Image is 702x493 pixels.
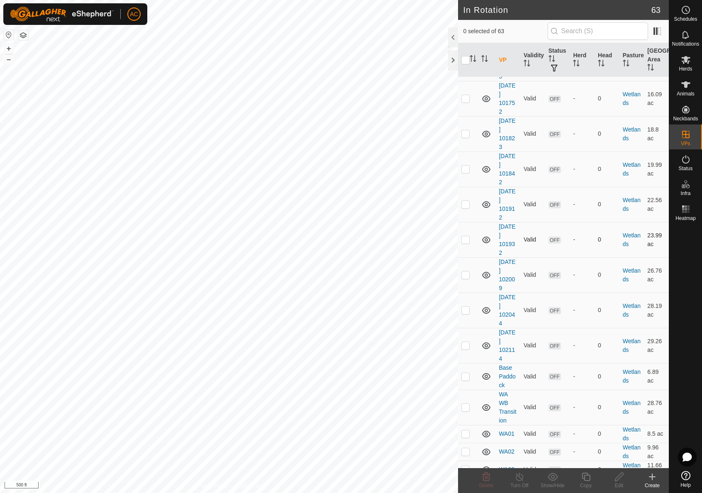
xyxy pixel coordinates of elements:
td: Valid [520,81,545,116]
td: Valid [520,116,545,151]
a: [DATE] 101842 [499,153,515,185]
td: Valid [520,443,545,461]
td: 18.8 ac [644,116,669,151]
a: Base Paddock [499,364,515,388]
td: 6.89 ac [644,363,669,390]
button: + [4,44,14,54]
td: 29.26 ac [644,328,669,363]
a: [DATE] 101912 [499,188,515,221]
div: - [573,403,591,412]
span: 63 [651,4,661,16]
td: Valid [520,187,545,222]
span: Animals [677,91,695,96]
td: Valid [520,151,545,187]
th: Validity [520,43,545,77]
td: 0 [595,151,619,187]
div: - [573,94,591,103]
span: Delete [479,483,494,488]
img: Gallagher Logo [10,7,114,22]
a: [DATE] 101823 [499,117,515,150]
a: Wetlands [623,426,641,442]
td: 26.76 ac [644,257,669,293]
div: - [573,235,591,244]
td: 0 [595,116,619,151]
td: 9.96 ac [644,443,669,461]
td: 28.19 ac [644,293,669,328]
a: Wetlands [623,400,641,415]
span: Help [680,483,691,488]
span: OFF [548,466,561,473]
a: [DATE] 101752 [499,82,515,115]
p-sorticon: Activate to sort [573,61,580,68]
a: [DATE] 102114 [499,329,515,362]
span: OFF [548,95,561,103]
span: Status [678,166,692,171]
div: Turn Off [503,482,536,489]
td: 0 [595,293,619,328]
a: WA01 [499,430,514,437]
span: Heatmap [675,216,696,221]
span: OFF [548,272,561,279]
div: - [573,447,591,456]
td: Valid [520,461,545,478]
th: [GEOGRAPHIC_DATA] Area [644,43,669,77]
span: Schedules [674,17,697,22]
div: Create [636,482,669,489]
span: Herds [679,66,692,71]
th: Herd [570,43,595,77]
span: 0 selected of 63 [463,27,547,36]
a: WA02 [499,448,514,455]
td: Valid [520,390,545,425]
a: Wetlands [623,161,641,177]
a: Help [669,468,702,491]
td: 0 [595,461,619,478]
a: Wetlands [623,91,641,106]
td: 0 [595,443,619,461]
a: WA03 [499,466,514,473]
a: WA WB Transition [499,391,516,424]
th: VP [495,43,520,77]
div: - [573,129,591,138]
p-sorticon: Activate to sort [470,56,476,63]
div: Copy [569,482,602,489]
a: [DATE] 101715 [499,47,515,80]
td: 0 [595,425,619,443]
div: - [573,430,591,438]
a: Wetlands [623,126,641,142]
div: - [573,165,591,173]
td: 0 [595,222,619,257]
td: 0 [595,363,619,390]
td: Valid [520,222,545,257]
span: OFF [548,404,561,411]
td: 23.99 ac [644,222,669,257]
td: 11.66 ac [644,461,669,478]
p-sorticon: Activate to sort [623,61,629,68]
td: 28.76 ac [644,390,669,425]
span: OFF [548,449,561,456]
span: OFF [548,307,561,314]
a: Wetlands [623,444,641,459]
span: OFF [548,373,561,380]
td: Valid [520,425,545,443]
div: Edit [602,482,636,489]
input: Search (S) [548,22,648,40]
a: Wetlands [623,338,641,353]
td: 16.09 ac [644,81,669,116]
td: 0 [595,257,619,293]
p-sorticon: Activate to sort [481,56,488,63]
a: Contact Us [237,482,262,490]
a: [DATE] 102009 [499,259,515,291]
span: Notifications [672,41,699,46]
td: Valid [520,257,545,293]
a: Wetlands [623,197,641,212]
button: Reset Map [4,30,14,40]
span: OFF [548,166,561,173]
td: 0 [595,390,619,425]
th: Pasture [619,43,644,77]
div: - [573,372,591,381]
td: 0 [595,187,619,222]
span: OFF [548,201,561,208]
span: OFF [548,431,561,438]
td: Valid [520,363,545,390]
td: 8.5 ac [644,425,669,443]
